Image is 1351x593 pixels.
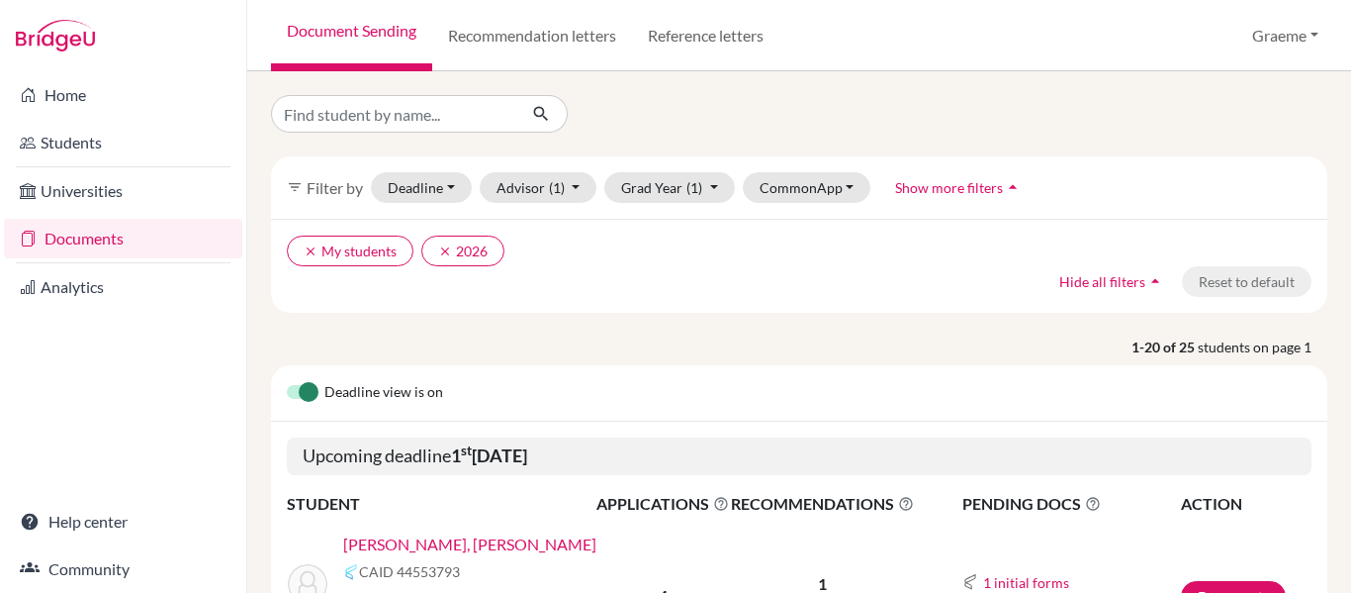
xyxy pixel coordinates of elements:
[359,561,460,582] span: CAID 44553793
[1198,337,1327,357] span: students on page 1
[604,172,735,203] button: Grad Year(1)
[343,564,359,580] img: Common App logo
[895,179,1003,196] span: Show more filters
[549,179,565,196] span: (1)
[287,491,595,517] th: STUDENT
[287,438,1311,475] h5: Upcoming deadline
[878,172,1039,203] button: Show more filtersarrow_drop_up
[1145,271,1165,291] i: arrow_drop_up
[438,245,452,258] i: clear
[343,533,596,556] a: [PERSON_NAME], [PERSON_NAME]
[743,172,871,203] button: CommonApp
[962,492,1179,516] span: PENDING DOCS
[1182,266,1311,297] button: Reset to default
[962,574,978,590] img: Common App logo
[1042,266,1182,297] button: Hide all filtersarrow_drop_up
[1243,17,1327,54] button: Graeme
[1131,337,1198,357] strong: 1-20 of 25
[421,236,504,266] button: clear2026
[287,236,413,266] button: clearMy students
[480,172,597,203] button: Advisor(1)
[1059,273,1145,290] span: Hide all filters
[287,179,303,195] i: filter_list
[1180,491,1311,517] th: ACTION
[304,245,317,258] i: clear
[4,549,242,589] a: Community
[1003,177,1023,197] i: arrow_drop_up
[271,95,516,133] input: Find student by name...
[731,492,914,516] span: RECOMMENDATIONS
[371,172,472,203] button: Deadline
[686,179,702,196] span: (1)
[4,267,242,307] a: Analytics
[4,123,242,162] a: Students
[4,75,242,115] a: Home
[16,20,95,51] img: Bridge-U
[461,443,472,458] sup: st
[4,502,242,542] a: Help center
[451,445,527,466] b: 1 [DATE]
[596,492,729,516] span: APPLICATIONS
[324,381,443,405] span: Deadline view is on
[307,178,363,197] span: Filter by
[4,219,242,258] a: Documents
[4,171,242,211] a: Universities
